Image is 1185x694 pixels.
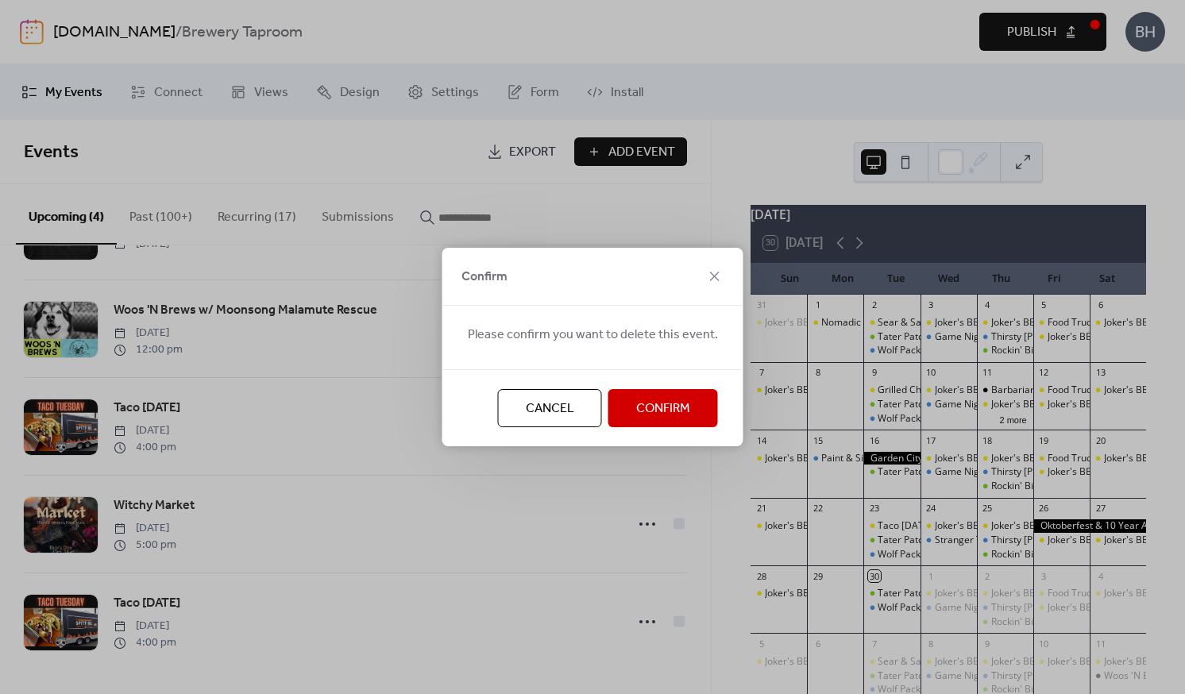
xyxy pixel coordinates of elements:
span: Confirm [461,268,508,287]
span: Cancel [526,399,574,418]
span: Please confirm you want to delete this event. [468,326,718,345]
button: Cancel [498,389,602,427]
span: Confirm [636,399,690,418]
button: Confirm [608,389,718,427]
